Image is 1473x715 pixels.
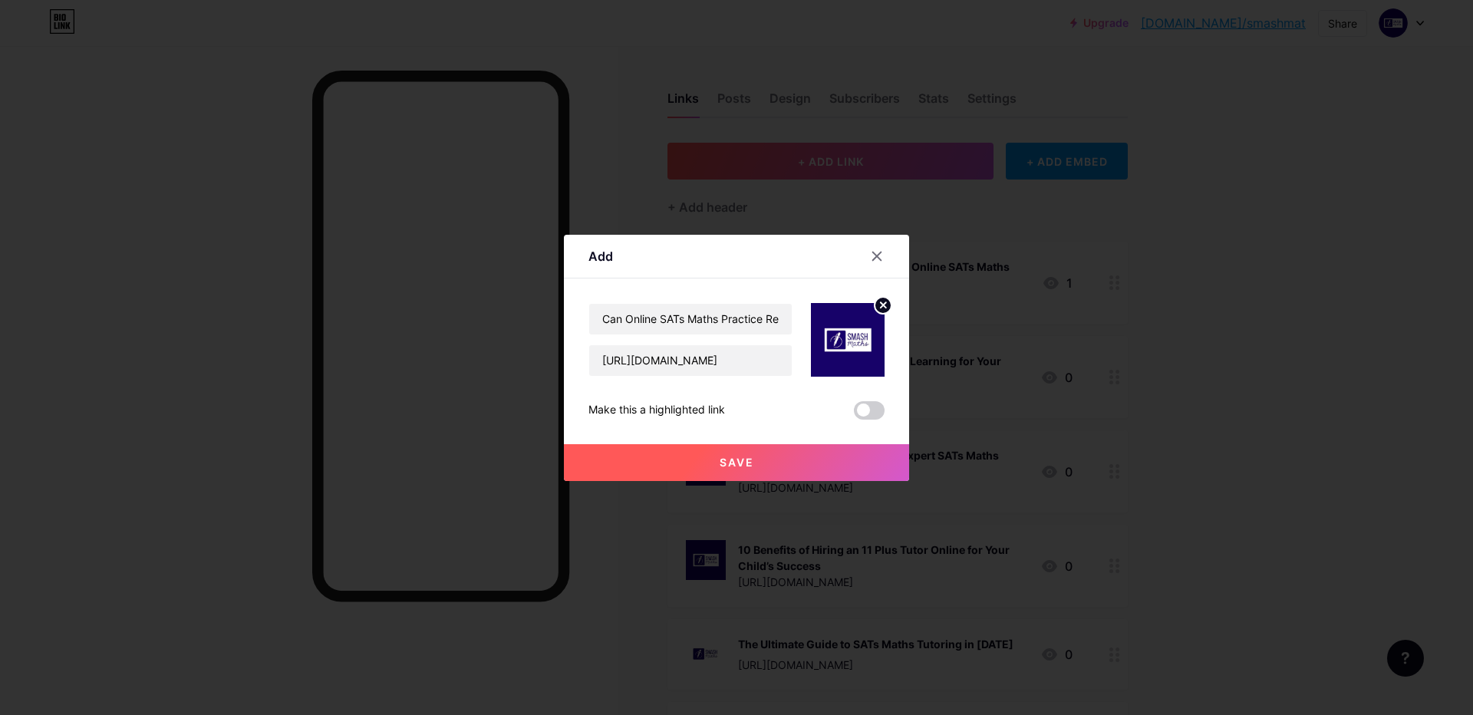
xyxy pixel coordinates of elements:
span: Save [720,456,754,469]
input: Title [589,304,792,334]
div: Add [588,247,613,265]
input: URL [589,345,792,376]
button: Save [564,444,909,481]
img: link_thumbnail [811,303,885,377]
div: Make this a highlighted link [588,401,725,420]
